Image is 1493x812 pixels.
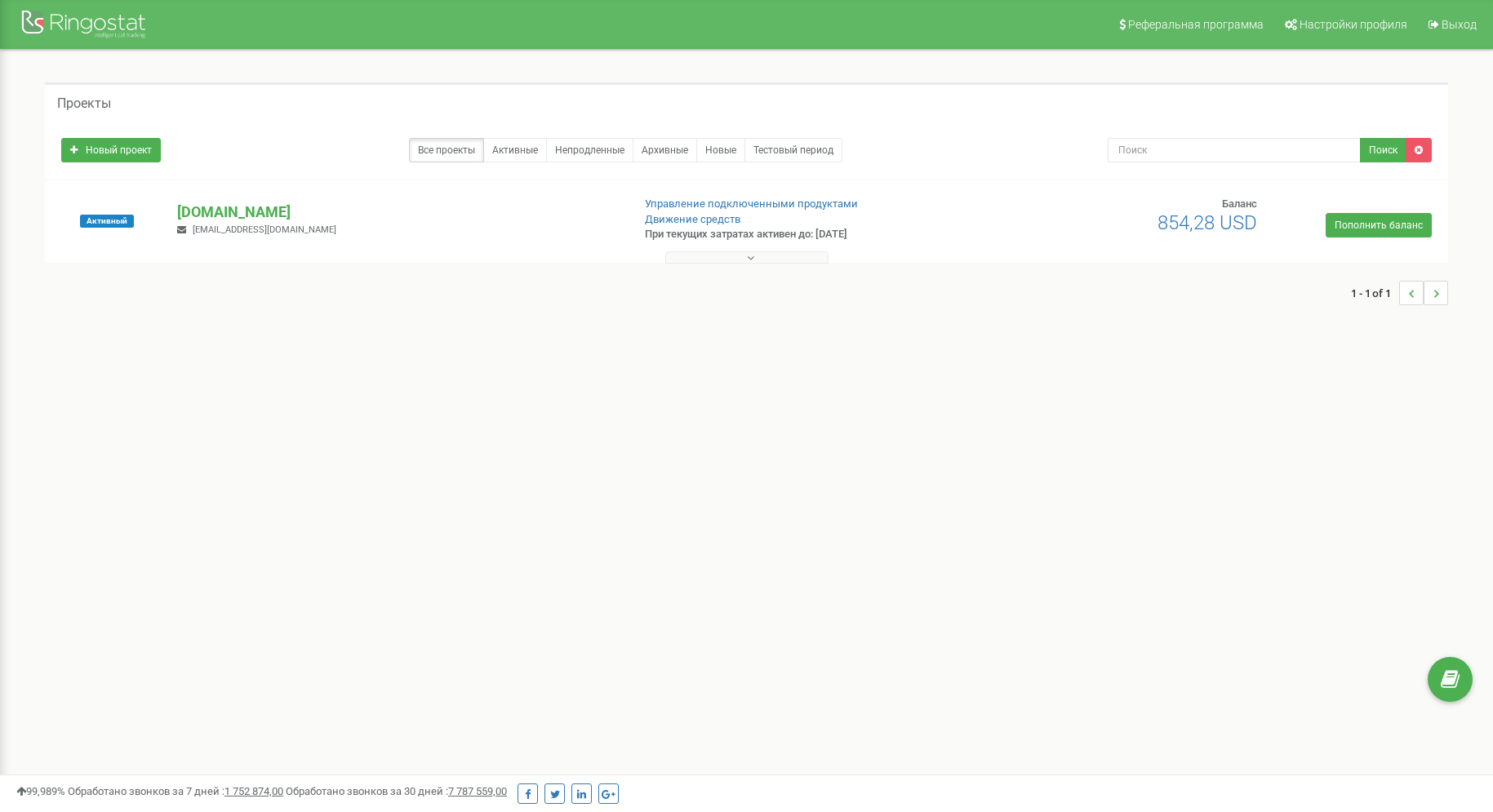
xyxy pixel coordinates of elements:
span: Обработано звонков за 30 дней : [286,785,507,797]
a: Все проекты [409,138,484,162]
a: Непродленные [546,138,633,162]
p: При текущих затратах активен до: [DATE] [645,227,969,242]
u: 1 752 874,00 [224,785,283,797]
p: [DOMAIN_NAME] [177,202,618,223]
a: Активные [483,138,547,162]
a: Движение средств [645,213,740,225]
nav: ... [1351,264,1448,322]
span: 99,989% [16,785,65,797]
a: Новые [696,138,745,162]
h5: Проекты [57,96,111,111]
u: 7 787 559,00 [448,785,507,797]
input: Поиск [1108,138,1361,162]
a: Управление подключенными продуктами [645,197,858,210]
span: Обработано звонков за 7 дней : [68,785,283,797]
span: Активный [80,215,134,228]
a: Архивные [633,138,697,162]
button: Поиск [1360,138,1406,162]
span: 854,28 USD [1158,211,1257,234]
a: Пополнить баланс [1326,213,1432,237]
span: 1 - 1 of 1 [1351,281,1399,305]
span: Баланс [1222,197,1257,210]
span: Настройки профиля [1300,18,1407,31]
span: Выход [1442,18,1477,31]
a: Тестовый период [744,138,842,162]
a: Новый проект [61,138,161,162]
span: [EMAIL_ADDRESS][DOMAIN_NAME] [193,224,336,235]
span: Реферальная программа [1128,18,1264,31]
